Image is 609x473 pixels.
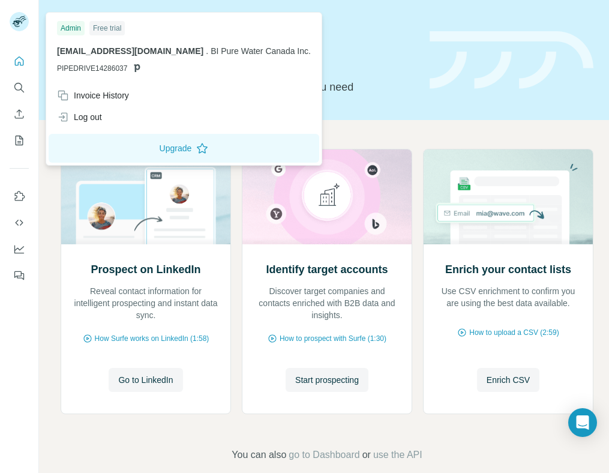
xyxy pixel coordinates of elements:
[10,185,29,207] button: Use Surfe on LinkedIn
[10,212,29,233] button: Use Surfe API
[91,261,200,278] h2: Prospect on LinkedIn
[57,111,102,123] div: Log out
[61,149,231,244] img: Prospect on LinkedIn
[211,46,311,56] span: BI Pure Water Canada Inc.
[57,46,203,56] span: [EMAIL_ADDRESS][DOMAIN_NAME]
[57,21,85,35] div: Admin
[10,77,29,98] button: Search
[10,50,29,72] button: Quick start
[295,374,359,386] span: Start prospecting
[95,333,209,344] span: How Surfe works on LinkedIn (1:58)
[10,103,29,125] button: Enrich CSV
[280,333,386,344] span: How to prospect with Surfe (1:30)
[10,265,29,286] button: Feedback
[206,46,208,56] span: .
[430,31,593,89] img: banner
[57,89,129,101] div: Invoice History
[469,327,559,338] span: How to upload a CSV (2:59)
[10,130,29,151] button: My lists
[57,63,127,74] span: PIPEDRIVE14286037
[286,368,368,392] button: Start prospecting
[109,368,182,392] button: Go to LinkedIn
[487,374,530,386] span: Enrich CSV
[10,238,29,260] button: Dashboard
[477,368,539,392] button: Enrich CSV
[49,134,319,163] button: Upgrade
[266,261,388,278] h2: Identify target accounts
[242,149,412,244] img: Identify target accounts
[436,285,581,309] p: Use CSV enrichment to confirm you are using the best data available.
[423,149,593,244] img: Enrich your contact lists
[568,408,597,437] div: Open Intercom Messenger
[232,448,286,462] span: You can also
[118,374,173,386] span: Go to LinkedIn
[445,261,571,278] h2: Enrich your contact lists
[362,448,371,462] span: or
[89,21,125,35] div: Free trial
[373,448,422,462] button: use the API
[254,285,400,321] p: Discover target companies and contacts enriched with B2B data and insights.
[289,448,359,462] button: go to Dashboard
[73,285,218,321] p: Reveal contact information for intelligent prospecting and instant data sync.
